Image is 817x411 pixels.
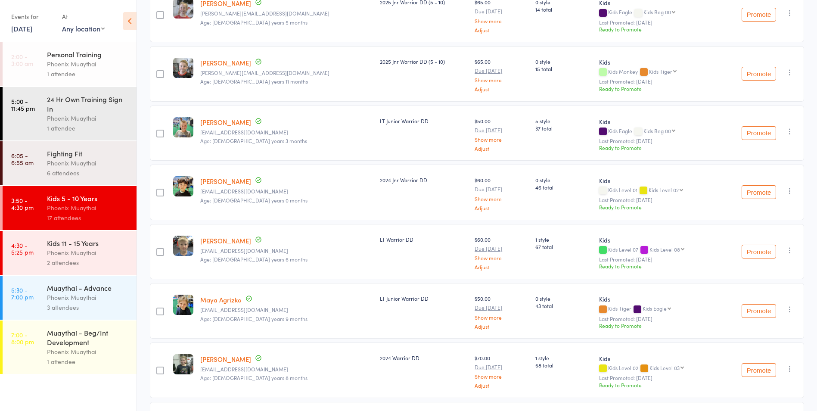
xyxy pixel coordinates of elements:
small: Due [DATE] [475,127,528,133]
img: image1723018346.png [173,117,193,137]
div: Ready to Promote [599,381,714,389]
div: Kids Monkey [599,68,714,76]
div: Ready to Promote [599,322,714,329]
button: Promote [742,245,776,258]
small: alenushka2003@gmail.com [200,248,373,254]
div: Kids [599,236,714,244]
span: Age: [DEMOGRAPHIC_DATA] years 6 months [200,255,308,263]
div: Kids Level 03 [649,365,680,371]
div: At [62,9,105,24]
a: [PERSON_NAME] [200,177,251,186]
div: $70.00 [475,354,528,388]
a: Adjust [475,383,528,388]
button: Promote [742,126,776,140]
small: sharibrezovski@gmail.com [200,366,373,372]
a: Show more [475,18,528,24]
span: 58 total [535,361,592,369]
div: Kids [599,295,714,303]
span: Age: [DEMOGRAPHIC_DATA] years 11 months [200,78,308,85]
div: 24 Hr Own Training Sign In [47,94,129,113]
a: Adjust [475,86,528,92]
div: Fighting Fit [47,149,129,158]
span: 0 style [535,58,592,65]
small: Due [DATE] [475,305,528,311]
div: 2025 Jnr Warrior DD (5 - 10) [380,58,468,65]
small: alenushka2003@gmail.com [200,307,373,313]
div: Any location [62,24,105,33]
div: Kids Eagle [599,9,714,16]
a: 4:30 -5:25 pmKids 11 - 15 YearsPhoenix Muaythai2 attendees [3,231,137,275]
span: 14 total [535,6,592,13]
button: Promote [742,67,776,81]
div: Phoenix Muaythai [47,347,129,357]
div: Kids [599,58,714,66]
span: Age: [DEMOGRAPHIC_DATA] years 0 months [200,196,308,204]
span: 0 style [535,176,592,184]
div: Kids Beg 00 [643,128,671,134]
time: 7:00 - 8:00 pm [11,331,34,345]
button: Promote [742,304,776,318]
div: Events for [11,9,53,24]
div: Ready to Promote [599,25,714,33]
small: Due [DATE] [475,68,528,74]
div: 1 attendee [47,357,129,367]
div: Kids 5 - 10 Years [47,193,129,203]
a: [PERSON_NAME] [200,236,251,245]
small: Last Promoted: [DATE] [599,138,714,144]
span: Age: [DEMOGRAPHIC_DATA] years 9 months [200,315,308,322]
span: Age: [DEMOGRAPHIC_DATA] years 8 months [200,374,308,381]
time: 5:00 - 11:45 pm [11,98,35,112]
div: Kids Eagle [599,128,714,135]
small: shane.turnbull1983@gmail.com [200,10,373,16]
div: Ready to Promote [599,262,714,270]
a: Show more [475,137,528,142]
img: image1722653237.png [173,236,193,256]
div: $65.00 [475,58,528,92]
small: Due [DATE] [475,8,528,14]
img: image1746685066.png [173,58,193,78]
a: 5:30 -7:00 pmMuaythai - AdvancePhoenix Muaythai3 attendees [3,276,137,320]
small: Last Promoted: [DATE] [599,78,714,84]
span: 43 total [535,302,592,309]
div: Kids Beg 00 [643,9,671,15]
div: Muaythai - Beg/Int Development [47,328,129,347]
div: 2024 Jnr Warrior DD [380,176,468,184]
div: Kids [599,176,714,185]
a: 2:00 -3:00 amPersonal TrainingPhoenix Muaythai1 attendee [3,42,137,86]
a: Show more [475,77,528,83]
a: Adjust [475,146,528,151]
small: bestmichaelchang@gmail.com [200,188,373,194]
div: Kids Level 02 [599,365,714,372]
div: 3 attendees [47,302,129,312]
div: Kids Eagle [643,305,667,311]
a: 5:00 -11:45 pm24 Hr Own Training Sign InPhoenix Muaythai1 attendee [3,87,137,140]
img: image1722644568.png [173,354,193,374]
div: Ready to Promote [599,144,714,151]
div: 2024 Warrior DD [380,354,468,361]
a: Adjust [475,205,528,211]
small: Last Promoted: [DATE] [599,197,714,203]
button: Promote [742,185,776,199]
span: 5 style [535,117,592,125]
div: Kids Level 07 [599,246,714,254]
div: Phoenix Muaythai [47,248,129,258]
div: $60.00 [475,236,528,270]
div: Kids [599,354,714,363]
div: Kids Level 01 [599,187,714,194]
time: 4:30 - 5:25 pm [11,242,34,255]
div: 6 attendees [47,168,129,178]
div: Kids [599,117,714,126]
a: 3:50 -4:30 pmKids 5 - 10 YearsPhoenix Muaythai17 attendees [3,186,137,230]
div: Kids Tiger [649,68,672,74]
a: 7:00 -8:00 pmMuaythai - Beg/Int DevelopmentPhoenix Muaythai1 attendee [3,321,137,374]
a: 6:05 -6:55 amFighting FitPhoenix Muaythai6 attendees [3,141,137,185]
div: LT Warrior DD [380,236,468,243]
div: 1 attendee [47,69,129,79]
div: Kids 11 - 15 Years [47,238,129,248]
div: Personal Training [47,50,129,59]
div: Ready to Promote [599,85,714,92]
a: [PERSON_NAME] [200,58,251,67]
div: Phoenix Muaythai [47,158,129,168]
img: image1722655705.png [173,295,193,315]
time: 5:30 - 7:00 pm [11,286,34,300]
